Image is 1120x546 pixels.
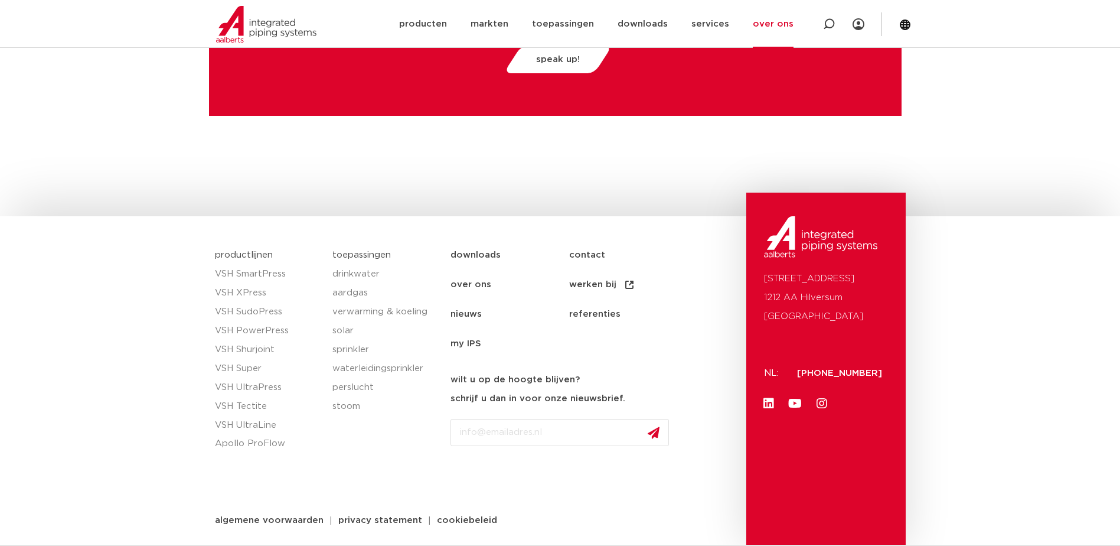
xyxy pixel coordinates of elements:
[450,419,669,446] input: info@emailadres.nl
[215,434,321,453] a: Apollo ProFlow
[450,300,569,329] a: nieuws
[450,394,625,403] strong: schrijf u dan in voor onze nieuwsbrief.
[450,456,630,502] iframe: reCAPTCHA
[569,240,688,270] a: contact
[332,359,439,378] a: waterleidingsprinkler
[215,321,321,340] a: VSH PowerPress
[450,240,740,359] nav: Menu
[504,45,613,73] a: speak up!
[332,340,439,359] a: sprinkler
[215,416,321,435] a: VSH UltraLine
[332,284,439,303] a: aardgas
[332,303,439,321] a: verwarming & koeling
[215,265,321,284] a: VSH SmartPress
[215,284,321,303] a: VSH XPress
[569,270,688,300] a: werken bij
[764,269,888,326] p: [STREET_ADDRESS] 1212 AA Hilversum [GEOGRAPHIC_DATA]
[437,516,497,525] span: cookiebeleid
[332,378,439,397] a: perslucht
[764,364,783,383] p: NL:
[797,369,882,378] a: [PHONE_NUMBER]
[569,300,688,329] a: referenties
[450,270,569,300] a: over ons
[332,251,391,259] a: toepassingen
[215,359,321,378] a: VSH Super
[329,516,431,525] a: privacy statement
[215,516,324,525] span: algemene voorwaarden
[450,329,569,359] a: my IPS
[215,378,321,397] a: VSH UltraPress
[338,516,422,525] span: privacy statement
[536,55,580,64] span: speak up!
[428,516,506,525] a: cookiebeleid
[332,321,439,340] a: solar
[648,427,659,439] img: send.svg
[215,251,273,259] a: productlijnen
[332,265,439,284] a: drinkwater
[206,516,332,525] a: algemene voorwaarden
[215,340,321,359] a: VSH Shurjoint
[215,303,321,321] a: VSH SudoPress
[450,240,569,270] a: downloads
[215,397,321,416] a: VSH Tectite
[450,375,580,384] strong: wilt u op de hoogte blijven?
[332,397,439,416] a: stoom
